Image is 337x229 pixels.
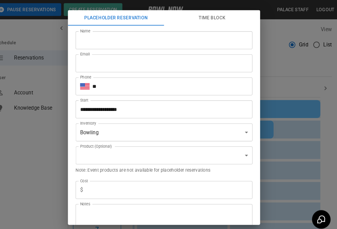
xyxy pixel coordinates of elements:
[87,73,97,78] label: Phone
[87,181,90,189] p: $
[82,163,255,169] p: Note: Event products are not available for placeholder reservations
[82,98,250,115] input: Choose date, selected date is Oct 4, 2025
[168,10,262,25] button: Time Block
[82,120,255,138] div: Bowling
[82,143,255,160] div: ​
[87,95,95,100] label: Start
[75,10,168,25] button: Placeholder Reservation
[87,79,96,89] button: Select country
